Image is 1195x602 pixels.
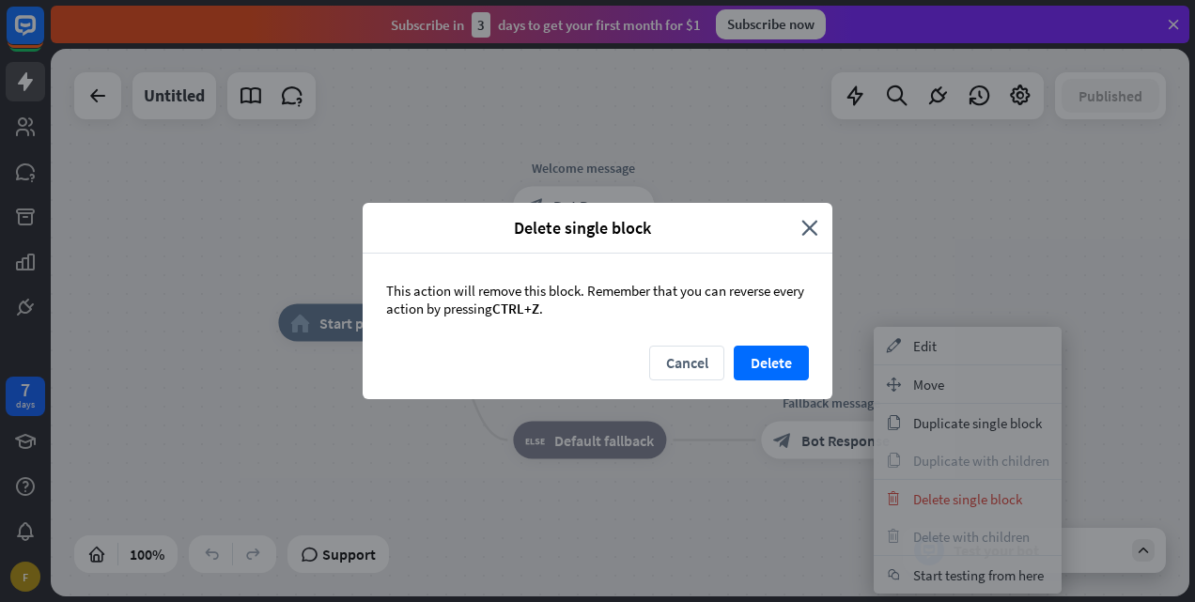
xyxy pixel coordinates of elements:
div: This action will remove this block. Remember that you can reverse every action by pressing . [363,254,832,346]
i: close [801,217,818,239]
button: Delete [734,346,809,380]
span: Delete single block [377,217,787,239]
span: CTRL+Z [492,300,539,317]
button: Cancel [649,346,724,380]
